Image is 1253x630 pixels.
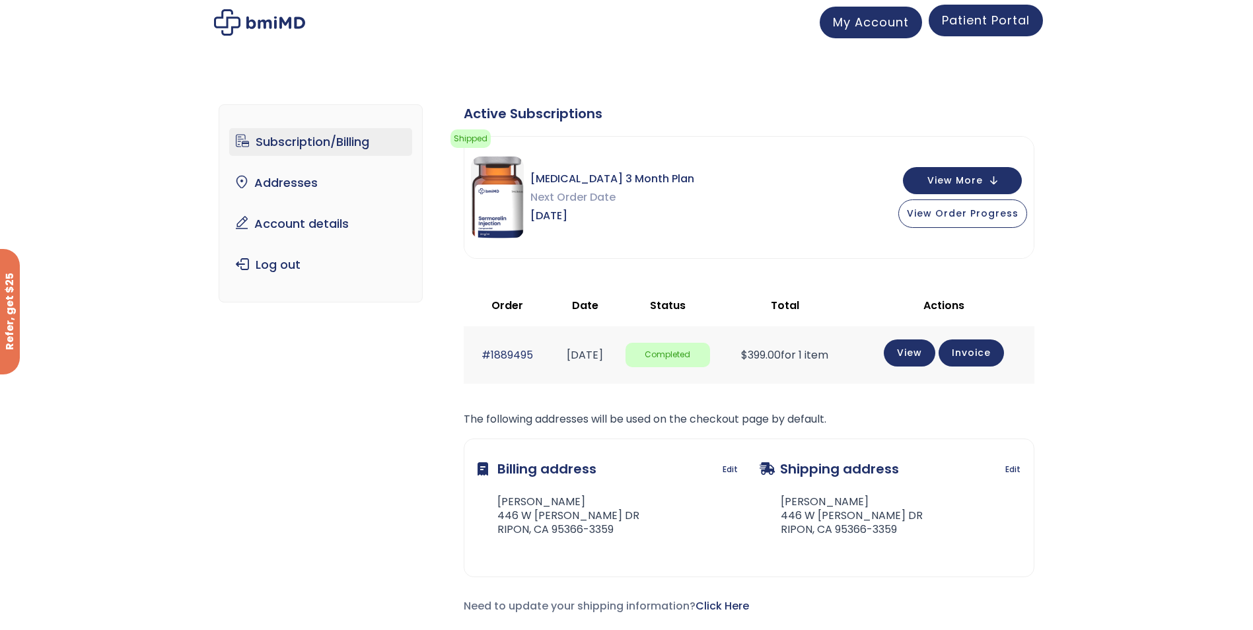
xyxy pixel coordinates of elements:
[939,339,1004,367] a: Invoice
[760,452,899,485] h3: Shipping address
[1005,460,1020,479] a: Edit
[464,104,1034,123] div: Active Subscriptions
[229,251,412,279] a: Log out
[717,326,853,384] td: for 1 item
[464,598,749,613] span: Need to update your shipping information?
[219,104,423,302] nav: Account pages
[907,207,1019,220] span: View Order Progress
[884,339,935,367] a: View
[903,167,1022,194] button: View More
[572,298,598,313] span: Date
[942,12,1030,28] span: Patient Portal
[530,188,694,207] span: Next Order Date
[650,298,686,313] span: Status
[923,298,964,313] span: Actions
[530,170,694,188] span: [MEDICAL_DATA] 3 Month Plan
[771,298,799,313] span: Total
[229,210,412,238] a: Account details
[567,347,603,363] time: [DATE]
[214,9,305,36] img: My account
[491,298,523,313] span: Order
[820,7,922,38] a: My Account
[450,129,491,148] span: Shipped
[833,14,909,30] span: My Account
[927,176,983,185] span: View More
[229,128,412,156] a: Subscription/Billing
[626,343,710,367] span: Completed
[723,460,738,479] a: Edit
[464,410,1034,429] p: The following addresses will be used on the checkout page by default.
[637,139,659,152] a: here
[898,199,1027,228] button: View Order Progress
[741,347,748,363] span: $
[760,495,923,536] address: [PERSON_NAME] 446 W [PERSON_NAME] DR RIPON, CA 95366-3359
[530,207,694,225] span: [DATE]
[478,452,596,485] h3: Billing address
[482,347,533,363] a: #1889495
[929,5,1043,36] a: Patient Portal
[229,169,412,197] a: Addresses
[741,347,781,363] span: 399.00
[696,598,749,613] a: Click Here
[478,495,639,536] address: [PERSON_NAME] 446 W [PERSON_NAME] DR RIPON, CA 95366-3359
